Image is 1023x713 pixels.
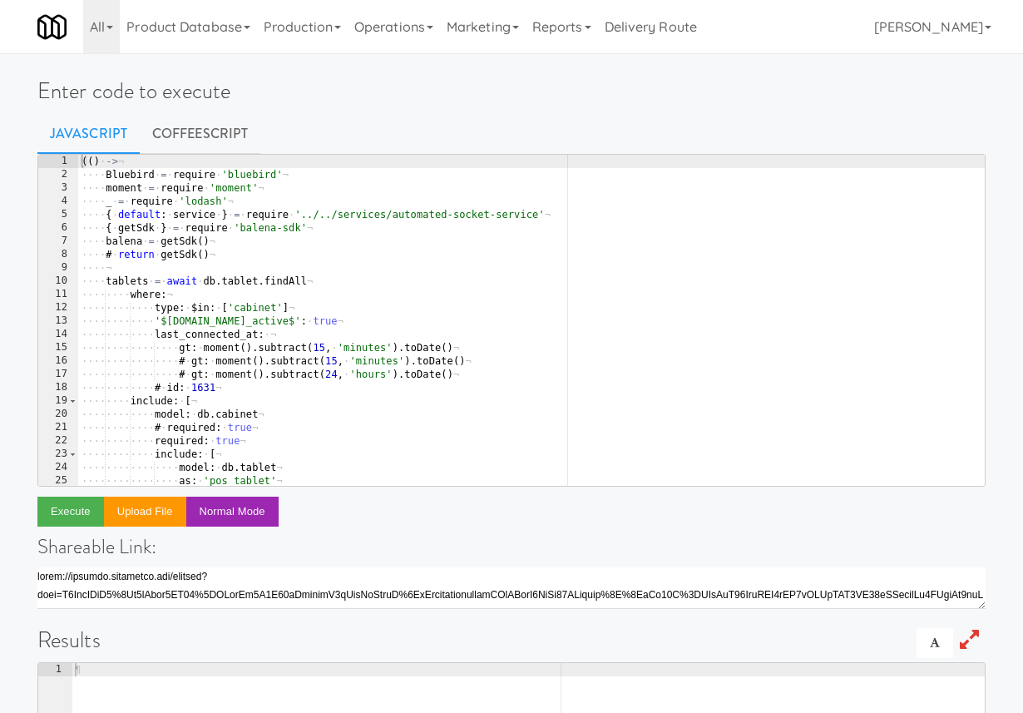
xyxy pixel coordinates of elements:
button: Normal Mode [186,497,279,527]
div: 3 [38,181,78,195]
div: 19 [38,394,78,408]
button: Execute [37,497,104,527]
a: CoffeeScript [140,113,260,155]
div: 2 [38,168,78,181]
div: 18 [38,381,78,394]
textarea: lorem://ipsumdo.sitametco.adi/elitsed?doei=T6IncIDiD5%8Ut5lAbor5ET04%5DOLorEm5A1E60aDminimV3qUisN... [37,567,986,609]
h1: Results [37,628,986,652]
div: 24 [38,461,78,474]
div: 9 [38,261,78,275]
div: 7 [38,235,78,248]
div: 17 [38,368,78,381]
div: 10 [38,275,78,288]
div: 23 [38,448,78,461]
div: 14 [38,328,78,341]
div: 20 [38,408,78,421]
h1: Enter code to execute [37,79,986,103]
div: 15 [38,341,78,354]
div: 6 [38,221,78,235]
h4: Shareable Link: [37,536,986,557]
div: 1 [38,663,72,676]
div: 5 [38,208,78,221]
div: 22 [38,434,78,448]
button: Upload file [104,497,186,527]
div: 11 [38,288,78,301]
img: Micromart [37,12,67,42]
div: 4 [38,195,78,208]
div: 8 [38,248,78,261]
div: 16 [38,354,78,368]
div: 1 [38,155,78,168]
div: 21 [38,421,78,434]
div: 12 [38,301,78,314]
div: 13 [38,314,78,328]
a: Javascript [37,113,140,155]
div: 25 [38,474,78,488]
